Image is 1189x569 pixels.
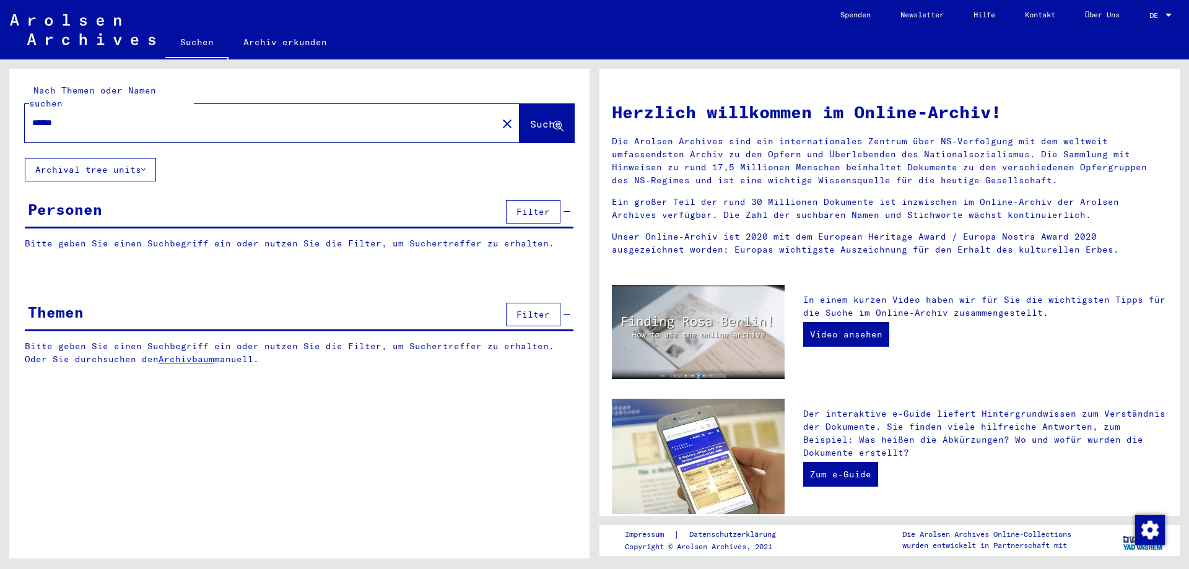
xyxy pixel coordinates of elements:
img: Arolsen_neg.svg [10,14,155,45]
a: Archiv erkunden [229,27,342,57]
mat-label: Nach Themen oder Namen suchen [29,85,156,109]
a: Zum e-Guide [803,462,878,487]
a: Archivbaum [159,354,214,365]
img: video.jpg [612,285,785,379]
button: Filter [506,303,560,326]
span: Suche [530,118,561,130]
img: Zustimmung ändern [1135,515,1165,545]
p: Bitte geben Sie einen Suchbegriff ein oder nutzen Sie die Filter, um Suchertreffer zu erhalten. O... [25,340,574,366]
p: In einem kurzen Video haben wir für Sie die wichtigsten Tipps für die Suche im Online-Archiv zusa... [803,293,1167,319]
a: Impressum [625,528,674,541]
div: | [625,528,791,541]
span: Filter [516,309,550,320]
button: Archival tree units [25,158,156,181]
button: Filter [506,200,560,224]
button: Suche [520,104,574,142]
a: Datenschutzerklärung [679,528,791,541]
p: Unser Online-Archiv ist 2020 mit dem European Heritage Award / Europa Nostra Award 2020 ausgezeic... [612,230,1167,256]
button: Clear [495,111,520,136]
img: yv_logo.png [1120,524,1167,555]
span: Filter [516,206,550,217]
div: Personen [28,198,102,220]
span: DE [1149,11,1163,20]
p: Die Arolsen Archives Online-Collections [902,529,1071,540]
a: Video ansehen [803,322,889,347]
a: Suchen [165,27,229,59]
img: eguide.jpg [612,399,785,514]
p: wurden entwickelt in Partnerschaft mit [902,540,1071,551]
p: Der interaktive e-Guide liefert Hintergrundwissen zum Verständnis der Dokumente. Sie finden viele... [803,407,1167,459]
h1: Herzlich willkommen im Online-Archiv! [612,99,1167,125]
p: Copyright © Arolsen Archives, 2021 [625,541,791,552]
p: Bitte geben Sie einen Suchbegriff ein oder nutzen Sie die Filter, um Suchertreffer zu erhalten. [25,237,573,250]
p: Die Arolsen Archives sind ein internationales Zentrum über NS-Verfolgung mit dem weltweit umfasse... [612,135,1167,187]
div: Themen [28,301,84,323]
p: Ein großer Teil der rund 30 Millionen Dokumente ist inzwischen im Online-Archiv der Arolsen Archi... [612,196,1167,222]
mat-icon: close [500,116,515,131]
